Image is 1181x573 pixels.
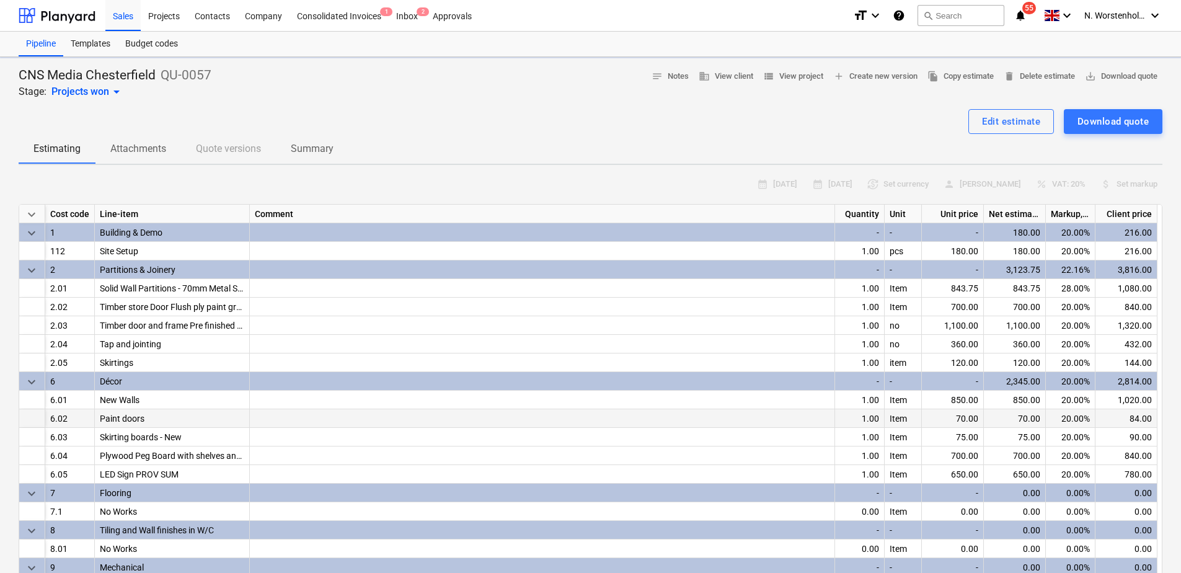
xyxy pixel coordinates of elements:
[984,353,1046,372] div: 120.00
[922,540,984,558] div: 0.00
[1095,205,1157,223] div: Client price
[835,484,885,502] div: -
[835,335,885,353] div: 1.00
[984,298,1046,316] div: 700.00
[922,67,999,86] button: Copy estimate
[100,414,144,424] span: Paint doors
[835,279,885,298] div: 1.00
[1046,502,1095,521] div: 0.00%
[1119,513,1181,573] iframe: Chat Widget
[835,316,885,335] div: 1.00
[1046,521,1095,540] div: 0.00%
[984,335,1046,353] div: 360.00
[984,428,1046,446] div: 75.00
[1095,298,1157,316] div: 840.00
[417,7,429,16] span: 2
[984,409,1046,428] div: 70.00
[100,339,161,349] span: Tap and jointing
[1004,69,1075,84] span: Delete estimate
[1095,521,1157,540] div: 0.00
[984,223,1046,242] div: 180.00
[1046,223,1095,242] div: 20.00%
[45,242,95,260] div: 112
[984,465,1046,484] div: 650.00
[100,451,298,461] span: Plywood Peg Board with shelves and pegs 1 m x 2.2
[885,353,922,372] div: item
[699,71,710,82] span: business
[885,540,922,558] div: Item
[922,391,984,409] div: 850.00
[118,32,185,56] div: Budget codes
[984,242,1046,260] div: 180.00
[1095,428,1157,446] div: 90.00
[833,71,844,82] span: add
[24,226,39,241] span: Collapse category
[835,372,885,391] div: -
[922,260,984,279] div: -
[45,521,95,540] div: 8
[1046,279,1095,298] div: 28.00%
[922,279,984,298] div: 843.75
[1095,242,1157,260] div: 216.00
[1004,71,1015,82] span: delete
[45,502,95,521] div: 7.1
[835,502,885,521] div: 0.00
[885,521,922,540] div: -
[647,67,694,86] button: Notes
[922,521,984,540] div: -
[24,207,39,222] span: Collapse all categories
[885,465,922,484] div: Item
[45,335,95,353] div: 2.04
[652,71,663,82] span: notes
[45,372,95,391] div: 6
[984,205,1046,223] div: Net estimated cost
[250,205,835,223] div: Comment
[100,395,139,405] span: New Walls
[1046,484,1095,502] div: 0.00%
[922,242,984,260] div: 180.00
[24,523,39,538] span: Collapse category
[982,113,1040,130] div: Edit estimate
[927,71,939,82] span: file_copy
[100,376,122,386] span: Décor
[100,265,175,275] span: Partitions & Joinery
[1095,484,1157,502] div: 0.00
[922,446,984,465] div: 700.00
[1046,335,1095,353] div: 20.00%
[100,228,162,238] span: Building & Demo
[835,540,885,558] div: 0.00
[45,428,95,446] div: 6.03
[51,84,124,99] div: Projects won
[885,298,922,316] div: Item
[835,298,885,316] div: 1.00
[1046,428,1095,446] div: 20.00%
[652,69,689,84] span: Notes
[763,69,823,84] span: View project
[984,316,1046,335] div: 1,100.00
[100,525,214,535] span: Tiling and Wall finishes in W/C
[1022,2,1036,14] span: 55
[1084,11,1146,20] span: N. Worstenholme
[923,11,933,20] span: search
[922,372,984,391] div: -
[45,465,95,484] div: 6.05
[100,246,138,256] span: Site Setup
[45,298,95,316] div: 2.02
[1014,8,1027,23] i: notifications
[110,141,166,156] p: Attachments
[1046,465,1095,484] div: 20.00%
[853,8,868,23] i: format_size
[984,446,1046,465] div: 700.00
[1095,316,1157,335] div: 1,320.00
[100,507,137,517] span: No Works
[1046,316,1095,335] div: 20.00%
[868,8,883,23] i: keyboard_arrow_down
[1095,353,1157,372] div: 144.00
[927,69,994,84] span: Copy estimate
[1095,465,1157,484] div: 780.00
[33,141,81,156] p: Estimating
[19,32,63,56] a: Pipeline
[1080,67,1162,86] button: Download quote
[984,391,1046,409] div: 850.00
[968,109,1054,134] button: Edit estimate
